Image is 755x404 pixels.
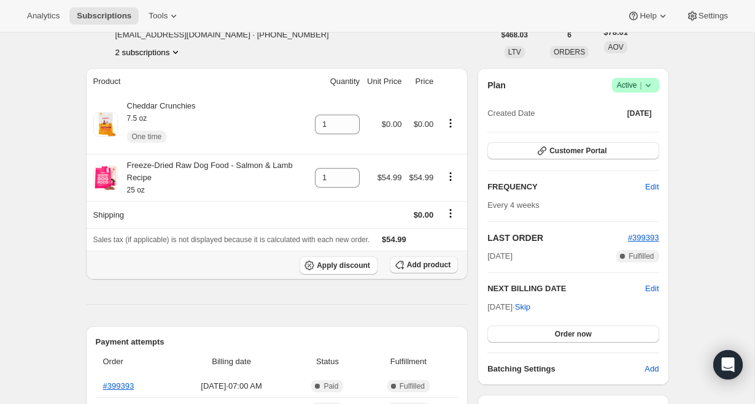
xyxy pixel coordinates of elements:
[390,256,458,273] button: Add product
[620,7,676,25] button: Help
[549,146,606,156] span: Customer Portal
[400,381,425,391] span: Fulfilled
[713,350,743,379] div: Open Intercom Messenger
[377,173,402,182] span: $54.99
[629,251,654,261] span: Fulfilled
[487,181,645,193] h2: FREQUENCY
[174,356,289,368] span: Billing date
[86,201,312,228] th: Shipping
[20,7,67,25] button: Analytics
[645,283,659,295] button: Edit
[603,26,628,39] span: $78.01
[699,11,728,21] span: Settings
[300,256,377,275] button: Apply discount
[96,336,459,348] h2: Payment attempts
[118,159,308,196] div: Freeze-Dried Raw Dog Food - Salmon & Lamb Recipe
[409,173,433,182] span: $54.99
[323,381,338,391] span: Paid
[608,43,623,51] span: AOV
[382,120,402,129] span: $0.00
[487,232,628,244] h2: LAST ORDER
[494,26,535,44] button: $468.03
[366,356,451,368] span: Fulfillment
[149,11,168,21] span: Tools
[487,302,530,311] span: [DATE] ·
[620,105,659,122] button: [DATE]
[311,68,363,95] th: Quantity
[382,235,406,244] span: $54.99
[118,100,196,149] div: Cheddar Crunchies
[407,260,451,270] span: Add product
[567,30,571,40] span: 6
[127,114,147,123] small: 7.5 oz
[628,232,659,244] button: #399393
[414,120,434,129] span: $0.00
[679,7,735,25] button: Settings
[645,363,659,375] span: Add
[93,235,370,244] span: Sales tax (if applicable) is not displayed because it is calculated with each new order.
[115,29,339,41] span: [EMAIL_ADDRESS][DOMAIN_NAME] · [PHONE_NUMBER]
[638,177,666,197] button: Edit
[69,7,139,25] button: Subscriptions
[487,363,645,375] h6: Batching Settings
[141,7,187,25] button: Tools
[560,26,579,44] button: 6
[115,46,182,58] button: Product actions
[441,170,460,183] button: Product actions
[93,112,118,137] img: product img
[96,348,171,375] th: Order
[487,79,506,91] h2: Plan
[508,297,538,317] button: Skip
[628,233,659,242] a: #399393
[515,301,530,313] span: Skip
[132,132,162,142] span: One time
[441,207,460,220] button: Shipping actions
[77,11,131,21] span: Subscriptions
[405,68,437,95] th: Price
[441,116,460,130] button: Product actions
[501,30,528,40] span: $468.03
[317,261,370,270] span: Apply discount
[637,359,666,379] button: Add
[627,109,652,118] span: [DATE]
[487,142,659,159] button: Customer Portal
[93,166,118,190] img: product img
[508,48,521,56] span: LTV
[414,210,434,219] span: $0.00
[487,200,540,210] span: Every 4 weeks
[103,381,134,391] a: #399393
[363,68,405,95] th: Unit Price
[487,250,513,262] span: [DATE]
[487,326,659,343] button: Order now
[487,283,645,295] h2: NEXT BILLING DATE
[555,329,592,339] span: Order now
[27,11,60,21] span: Analytics
[86,68,312,95] th: Product
[617,79,654,91] span: Active
[640,11,656,21] span: Help
[127,186,145,194] small: 25 oz
[174,380,289,392] span: [DATE] · 07:00 AM
[554,48,585,56] span: ORDERS
[645,181,659,193] span: Edit
[296,356,358,368] span: Status
[487,107,535,120] span: Created Date
[640,80,641,90] span: |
